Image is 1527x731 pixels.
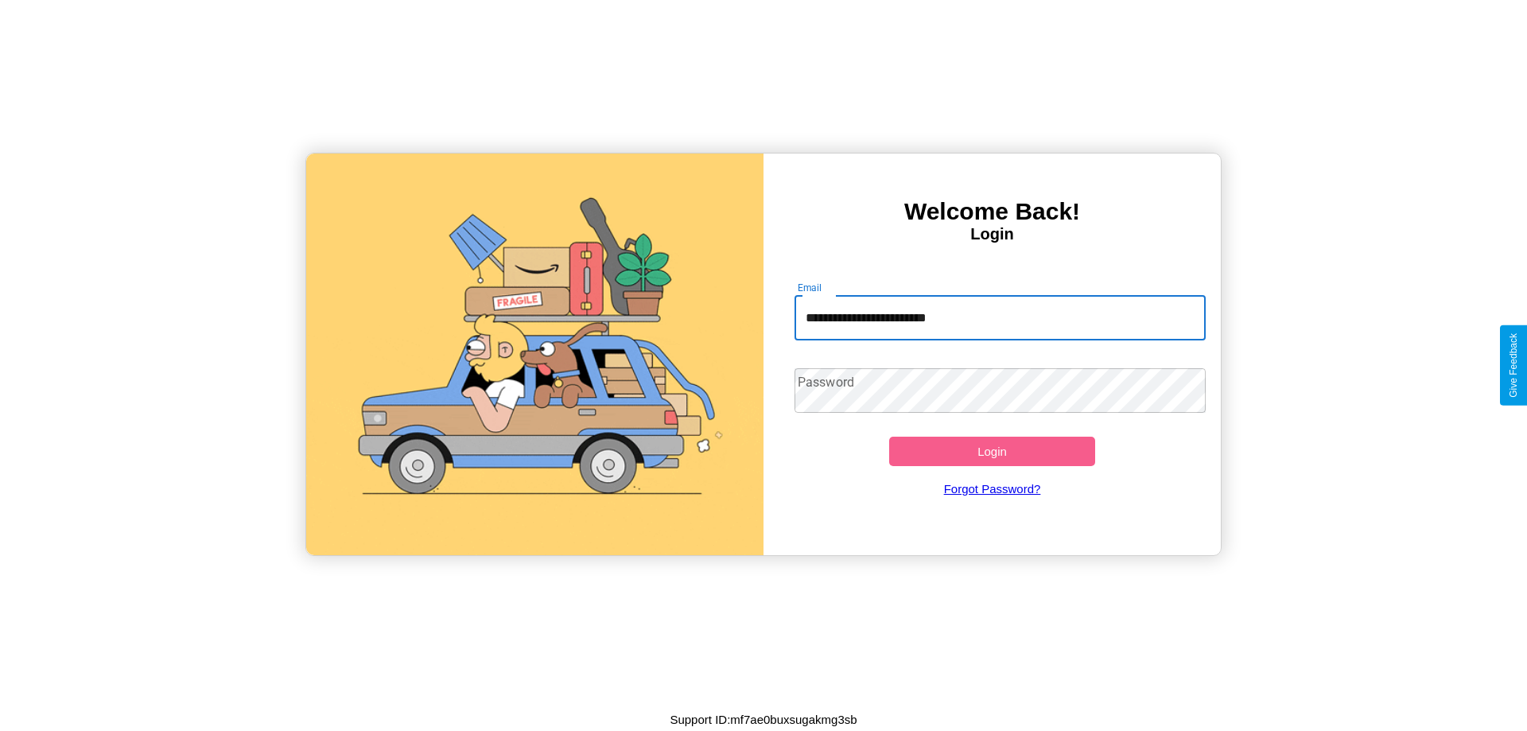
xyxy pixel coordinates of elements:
h4: Login [763,225,1221,243]
button: Login [889,437,1095,466]
h3: Welcome Back! [763,198,1221,225]
img: gif [306,154,763,555]
a: Forgot Password? [787,466,1199,511]
div: Give Feedback [1508,333,1519,398]
p: Support ID: mf7ae0buxsugakmg3sb [670,709,857,730]
label: Email [798,281,822,294]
